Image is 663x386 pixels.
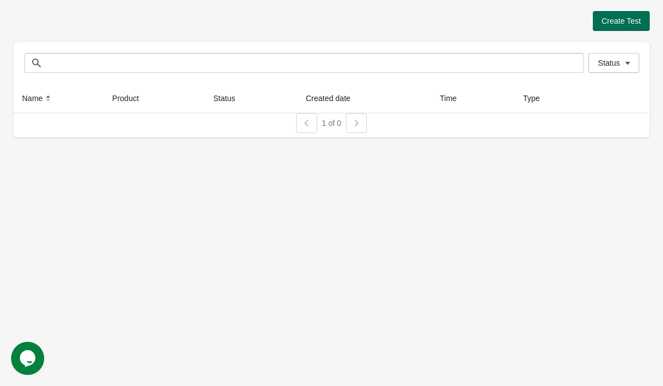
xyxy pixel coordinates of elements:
[209,88,251,108] button: Status
[11,342,46,375] iframe: chat widget
[18,88,58,108] button: Name
[593,11,650,31] button: Create Test
[588,53,639,73] button: Status
[598,59,620,67] span: Status
[322,119,341,128] span: 1 of 0
[602,17,641,25] span: Create Test
[435,88,472,108] button: Time
[519,88,555,108] button: Type
[301,88,366,108] button: Created date
[108,88,154,108] button: Product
